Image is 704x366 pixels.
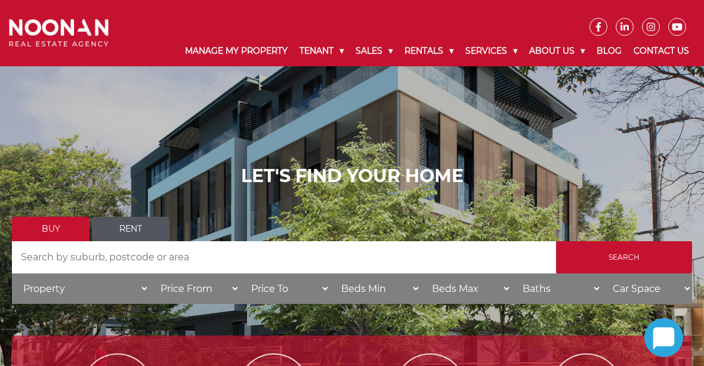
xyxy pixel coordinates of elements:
a: Manage My Property [179,36,294,66]
a: Rentals [399,36,459,66]
a: Blog [591,36,628,66]
a: Services [459,36,523,66]
a: About Us [523,36,591,66]
a: Contact Us [628,36,695,66]
a: Tenant [294,36,350,66]
a: Sales [350,36,399,66]
input: Search [556,241,692,273]
img: Noonan Real Estate Agency [9,19,109,47]
a: Buy [12,217,89,241]
input: Search by suburb, postcode or area [12,241,556,273]
h1: LET'S FIND YOUR HOME [12,165,692,187]
a: Rent [92,217,169,241]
